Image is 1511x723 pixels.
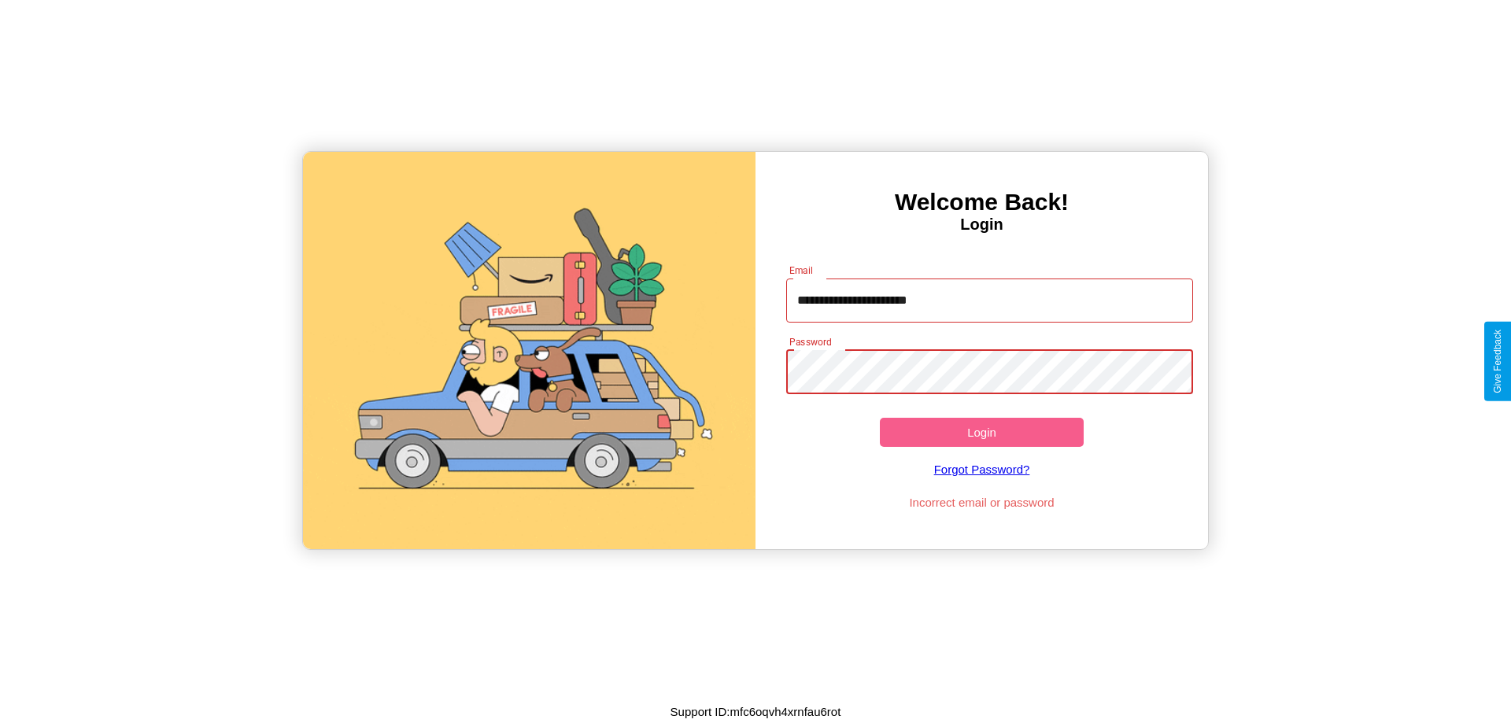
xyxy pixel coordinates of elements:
[880,418,1084,447] button: Login
[1492,330,1503,393] div: Give Feedback
[303,152,755,549] img: gif
[755,189,1208,216] h3: Welcome Back!
[789,264,814,277] label: Email
[755,216,1208,234] h4: Login
[778,447,1186,492] a: Forgot Password?
[778,492,1186,513] p: Incorrect email or password
[671,701,841,722] p: Support ID: mfc6oqvh4xrnfau6rot
[789,335,831,349] label: Password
